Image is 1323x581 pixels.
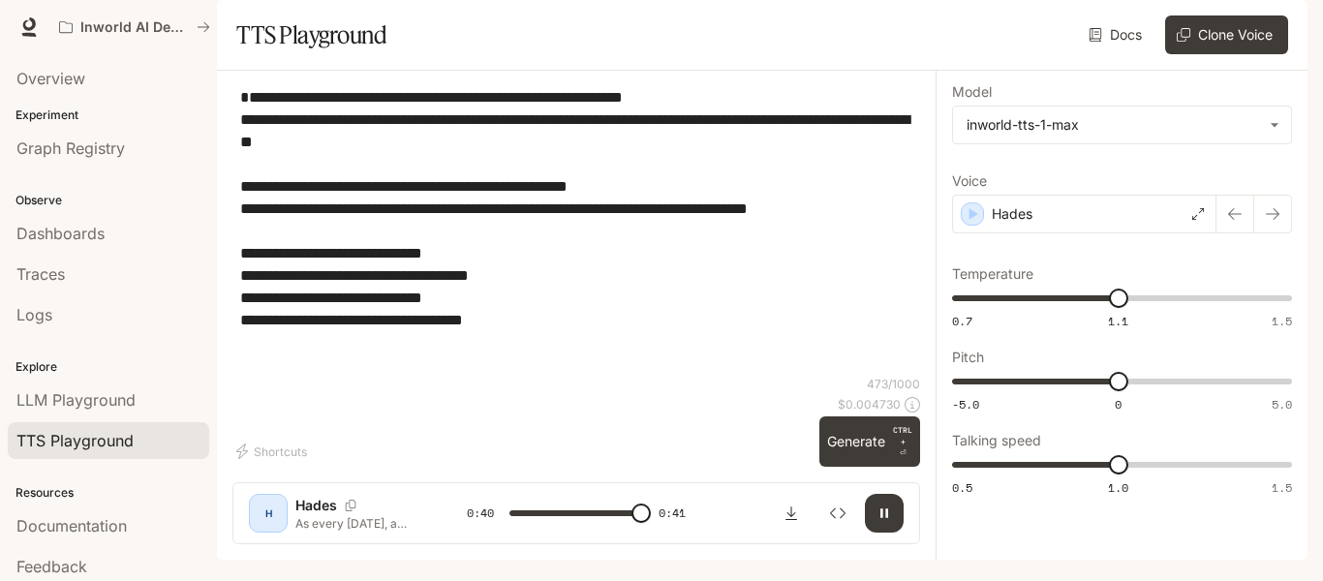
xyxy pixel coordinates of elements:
p: Hades [992,204,1032,224]
p: Hades [295,496,337,515]
button: Shortcuts [232,436,315,467]
span: 1.5 [1272,479,1292,496]
span: 1.0 [1108,479,1128,496]
p: Inworld AI Demos [80,19,189,36]
button: GenerateCTRL +⏎ [819,416,920,467]
p: Pitch [952,351,984,364]
button: Inspect [818,494,857,533]
span: -5.0 [952,396,979,413]
button: Download audio [772,494,811,533]
button: Copy Voice ID [337,500,364,511]
div: H [253,498,284,529]
button: All workspaces [50,8,219,46]
p: ⏎ [893,424,912,459]
h1: TTS Playground [236,15,386,54]
p: CTRL + [893,424,912,447]
span: 0.5 [952,479,972,496]
p: As every [DATE], a carved wooden box arrives from [GEOGRAPHIC_DATA] to [GEOGRAPHIC_DATA]. The loc... [295,515,420,532]
button: Clone Voice [1165,15,1288,54]
span: 0:40 [467,504,494,523]
p: Voice [952,174,987,188]
div: inworld-tts-1-max [953,107,1291,143]
p: Talking speed [952,434,1041,447]
p: Model [952,85,992,99]
span: 0.7 [952,313,972,329]
span: 1.5 [1272,313,1292,329]
span: 0 [1115,396,1122,413]
p: Temperature [952,267,1033,281]
span: 5.0 [1272,396,1292,413]
div: inworld-tts-1-max [967,115,1260,135]
a: Docs [1085,15,1150,54]
span: 0:41 [659,504,686,523]
span: 1.1 [1108,313,1128,329]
